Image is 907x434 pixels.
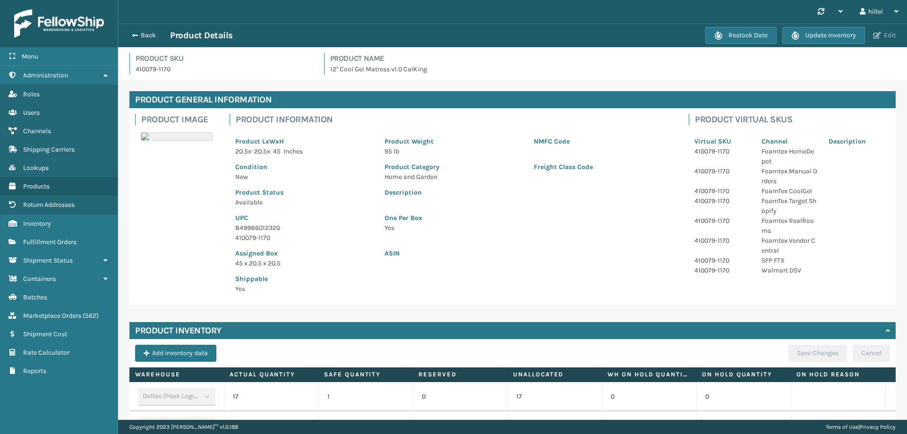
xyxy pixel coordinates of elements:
p: Product Weight [385,136,522,146]
td: 0 [602,382,696,411]
label: On Hold Reason [796,370,879,379]
p: 410079-1170 [694,166,750,176]
span: Administration [23,71,68,79]
button: Cancel [853,345,890,362]
span: Shipment Cost [23,330,67,338]
span: Shipping Carriers [23,145,75,153]
p: 410079-1170 [694,146,750,156]
label: Reserved [419,370,501,379]
p: ASIN [385,248,672,258]
span: 45 [273,147,281,155]
p: Foamtex Manual Orders [762,166,817,186]
p: 410079-1170 [136,64,313,74]
p: 410079-1170 [694,236,750,246]
p: 12" Cool Gel Matress v1.0 CalKing [330,64,896,74]
h4: Product Information [236,114,677,125]
p: 0 [422,392,499,401]
button: Update Inventory [782,27,865,44]
td: 17 [507,382,602,411]
p: Yes [235,284,373,294]
p: 410079-1170 [694,255,750,265]
p: Home and Garden [385,172,522,182]
p: 410079-1170 [694,196,750,206]
p: Yes [385,223,672,233]
p: Foamtex RealRooms [762,216,817,236]
span: Menu [22,52,38,60]
img: 51104088640_40f294f443_o-scaled-700x700.jpg [141,132,213,141]
label: On Hold Quantity [702,370,785,379]
p: 410079-1170 [694,216,750,226]
span: Inventory [23,220,51,228]
span: Inches [283,147,303,155]
h4: Product General Information [129,91,896,108]
p: 45 x 20.5 x 20.5 [235,258,373,268]
span: Return Addresses [23,201,75,209]
label: Unallocated [513,370,596,379]
p: UPC [235,213,373,223]
label: Warehouse [135,370,218,379]
label: Actual Quantity [230,370,312,379]
p: Channel [762,136,817,146]
p: Assigned Box [235,248,373,258]
p: FoamTex Target Shopify [762,196,817,216]
p: One Per Box [385,213,672,223]
p: Freight Class Code [534,162,672,172]
span: Batches [23,293,47,301]
h4: Product SKU [136,53,313,64]
p: Foamtex Vendor Central [762,236,817,255]
span: Shipment Status [23,256,73,264]
span: Products [23,182,50,190]
p: SFP FTX [762,255,817,265]
img: logo [14,9,104,38]
p: 849986012320 [235,223,373,233]
button: Back [127,31,170,40]
span: 20.5 x [254,147,270,155]
a: Terms of Use [826,424,858,430]
span: Marketplace Orders [23,312,81,320]
span: Lookups [23,164,49,172]
h4: Product Name [330,53,896,64]
button: Restock Date [705,27,777,44]
span: Containers [23,275,56,283]
button: Add inventory data [135,345,216,362]
p: FoamTex CoolGel [762,186,817,196]
div: | [826,420,896,434]
p: Available [235,197,373,207]
p: Description [829,136,884,146]
span: Users [23,109,40,117]
button: Save Changes [788,345,847,362]
span: 95 lb [385,147,399,155]
span: Roles [23,90,40,98]
h4: Product Image [141,114,218,125]
button: Edit [871,31,898,40]
span: Rate Calculator [23,349,69,357]
span: Fulfillment Orders [23,238,77,246]
p: Product Status [235,187,373,197]
p: Product LxWxH [235,136,373,146]
h4: Product Virtual SKUs [695,114,890,125]
p: New [235,172,373,182]
p: Virtual SKU [694,136,750,146]
p: 410079-1170 [694,265,750,275]
h4: Product Inventory [135,325,222,336]
span: ( 562 ) [83,312,99,320]
td: 17 [224,382,318,411]
p: Description [385,187,672,197]
h3: Product Details [170,30,233,41]
p: Walmart DSV [762,265,817,275]
p: Product Category [385,162,522,172]
p: 410079-1170 [694,186,750,196]
a: Privacy Policy [860,424,896,430]
span: 20.5 x [235,147,251,155]
label: WH On hold quantity [608,370,690,379]
span: Channels [23,127,51,135]
span: Reports [23,367,46,375]
p: Copyright 2023 [PERSON_NAME]™ v 1.0.188 [129,420,238,434]
p: Condition [235,162,373,172]
label: Safe Quantity [324,370,407,379]
p: NMFC Code [534,136,672,146]
td: 0 [696,382,791,411]
td: 1 [318,382,413,411]
p: 410079-1170 [235,233,373,243]
p: Shippable [235,274,373,284]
